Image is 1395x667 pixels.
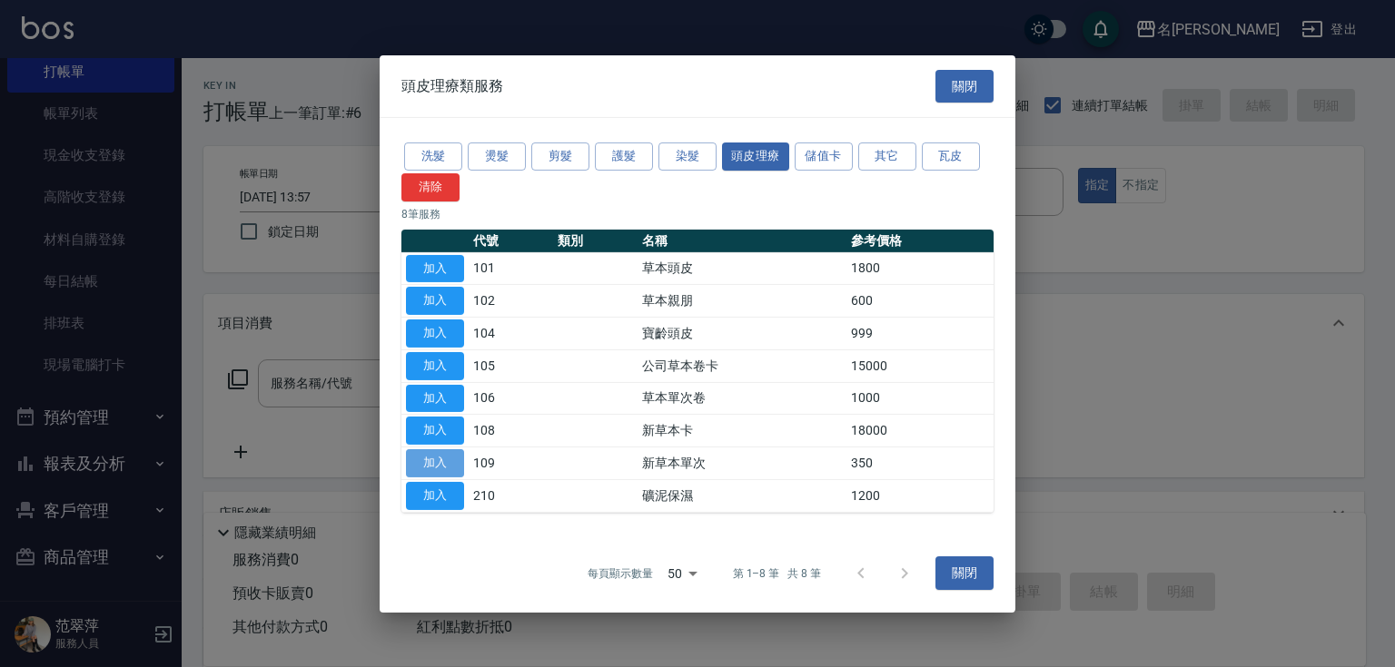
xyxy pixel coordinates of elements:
[638,317,846,349] td: 寶齡頭皮
[469,252,553,285] td: 101
[588,565,653,582] p: 每頁顯示數量
[658,142,717,171] button: 染髮
[595,142,653,171] button: 護髮
[469,446,553,479] td: 109
[638,382,846,415] td: 草本單次卷
[858,142,916,171] button: 其它
[469,229,553,252] th: 代號
[469,285,553,318] td: 102
[846,317,994,349] td: 999
[733,565,821,582] p: 第 1–8 筆 共 8 筆
[638,415,846,447] td: 新草本卡
[846,446,994,479] td: 350
[846,415,994,447] td: 18000
[406,319,464,348] button: 加入
[406,482,464,510] button: 加入
[469,415,553,447] td: 108
[638,479,846,512] td: 礦泥保濕
[846,285,994,318] td: 600
[638,252,846,285] td: 草本頭皮
[406,254,464,282] button: 加入
[846,349,994,382] td: 15000
[406,352,464,380] button: 加入
[531,142,589,171] button: 剪髮
[401,205,994,221] p: 8 筆服務
[469,382,553,415] td: 106
[795,142,853,171] button: 儲值卡
[935,556,994,590] button: 關閉
[660,548,704,597] div: 50
[468,142,526,171] button: 燙髮
[638,229,846,252] th: 名稱
[638,285,846,318] td: 草本親朋
[401,77,503,95] span: 頭皮理療類服務
[846,229,994,252] th: 參考價格
[404,142,462,171] button: 洗髮
[922,142,980,171] button: 瓦皮
[638,349,846,382] td: 公司草本卷卡
[401,173,460,201] button: 清除
[406,287,464,315] button: 加入
[846,382,994,415] td: 1000
[469,349,553,382] td: 105
[722,142,789,171] button: 頭皮理療
[469,479,553,512] td: 210
[846,479,994,512] td: 1200
[935,69,994,103] button: 關閉
[553,229,638,252] th: 類別
[406,449,464,477] button: 加入
[846,252,994,285] td: 1800
[469,317,553,349] td: 104
[406,384,464,412] button: 加入
[406,417,464,445] button: 加入
[638,446,846,479] td: 新草本單次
